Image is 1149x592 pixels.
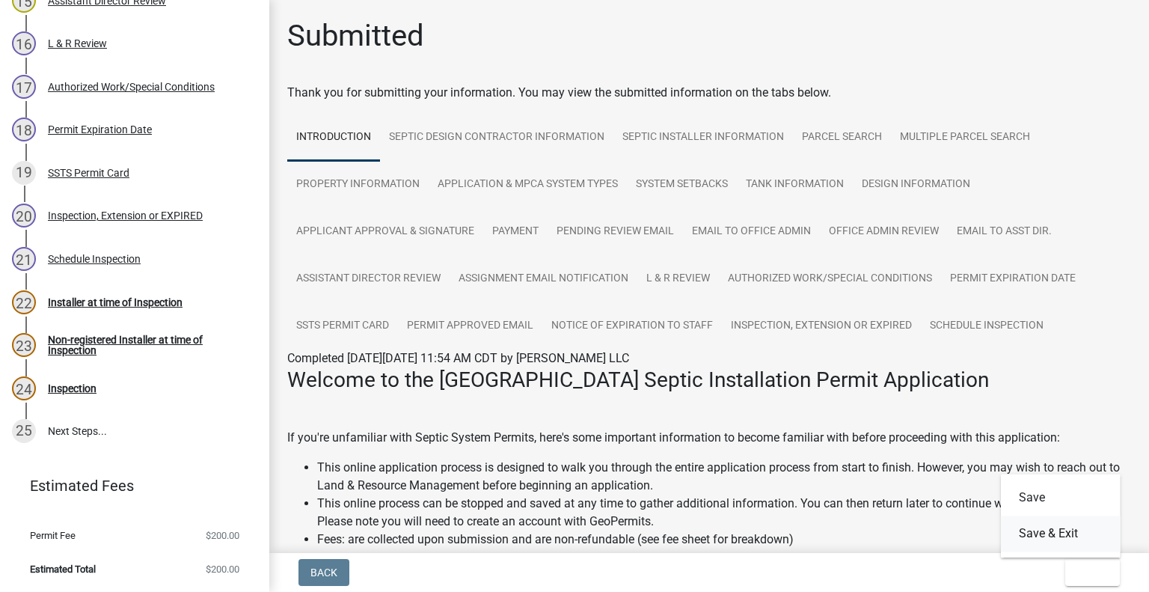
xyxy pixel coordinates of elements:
span: Completed [DATE][DATE] 11:54 AM CDT by [PERSON_NAME] LLC [287,351,629,365]
button: Exit [1065,559,1120,586]
div: Installer at time of Inspection [48,297,183,308]
a: Email to Office Admin [683,208,820,256]
div: L & R Review [48,38,107,49]
span: $200.00 [206,531,239,540]
div: 24 [12,376,36,400]
li: Fees: are collected upon submission and are non-refundable (see fee sheet for breakdown) [317,531,1131,549]
span: Exit [1077,567,1099,579]
a: Schedule Inspection [921,302,1053,350]
div: 19 [12,161,36,185]
button: Save [1001,480,1121,516]
a: Design Information [853,161,979,209]
a: Inspection, Extension or EXPIRED [722,302,921,350]
div: Schedule Inspection [48,254,141,264]
a: Multiple Parcel Search [891,114,1039,162]
div: 18 [12,118,36,141]
button: Save & Exit [1001,516,1121,552]
p: If you're unfamiliar with Septic System Permits, here's some important information to become fami... [287,429,1131,447]
div: Authorized Work/Special Conditions [48,82,215,92]
div: Thank you for submitting your information. You may view the submitted information on the tabs below. [287,84,1131,102]
div: Non-registered Installer at time of Inspection [48,335,245,355]
a: Introduction [287,114,380,162]
a: System Setbacks [627,161,737,209]
div: Inspection, Extension or EXPIRED [48,210,203,221]
a: Email to Asst Dir. [948,208,1061,256]
div: Permit Expiration Date [48,124,152,135]
a: Applicant Approval & Signature [287,208,483,256]
a: Parcel search [793,114,891,162]
div: 22 [12,290,36,314]
a: SSTS Permit Card [287,302,398,350]
a: Estimated Fees [12,471,245,501]
a: Assignment Email Notification [450,255,637,303]
span: Back [310,567,337,579]
div: 20 [12,204,36,228]
a: Septic Installer Information [613,114,793,162]
a: L & R Review [637,255,719,303]
div: 21 [12,247,36,271]
a: Pending review Email [548,208,683,256]
div: 17 [12,75,36,99]
li: This online application process is designed to walk you through the entire application process fr... [317,459,1131,495]
div: Exit [1001,474,1121,558]
h1: Submitted [287,18,424,54]
a: Permit Expiration Date [941,255,1085,303]
div: 25 [12,419,36,443]
a: Tank Information [737,161,853,209]
div: 23 [12,333,36,357]
a: Property Information [287,161,429,209]
div: SSTS Permit Card [48,168,129,178]
a: Office Admin Review [820,208,948,256]
div: Inspection [48,383,96,394]
a: Payment [483,208,548,256]
a: Assistant Director Review [287,255,450,303]
span: $200.00 [206,564,239,574]
a: Application & MPCA System Types [429,161,627,209]
a: Authorized Work/Special Conditions [719,255,941,303]
h3: Welcome to the [GEOGRAPHIC_DATA] Septic Installation Permit Application [287,367,1131,393]
a: Septic Design Contractor Information [380,114,613,162]
span: Permit Fee [30,531,76,540]
button: Back [298,559,349,586]
span: Estimated Total [30,564,96,574]
a: Notice of Expiration to Staff [542,302,722,350]
li: This online process can be stopped and saved at any time to gather additional information. You ca... [317,495,1131,531]
div: 16 [12,31,36,55]
a: Permit Approved Email [398,302,542,350]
